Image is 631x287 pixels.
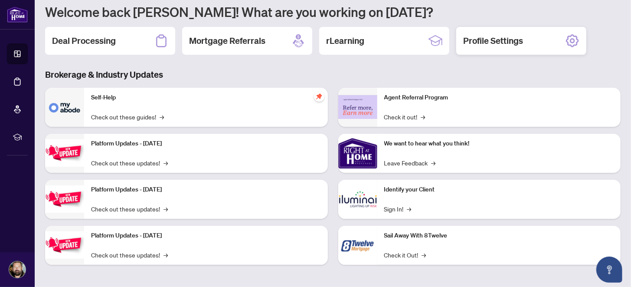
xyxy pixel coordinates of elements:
img: Agent Referral Program [338,95,377,119]
img: Profile Icon [9,261,26,278]
p: Platform Updates - [DATE] [91,185,321,195]
img: Platform Updates - July 21, 2025 [45,139,84,167]
span: → [163,158,168,168]
a: Check it Out!→ [384,250,426,260]
img: Platform Updates - June 23, 2025 [45,231,84,259]
p: Identify your Client [384,185,614,195]
p: Self-Help [91,93,321,102]
img: Identify your Client [338,180,377,219]
a: Sign In!→ [384,204,412,214]
span: → [432,158,436,168]
img: We want to hear what you think! [338,134,377,173]
a: Check out these updates!→ [91,158,168,168]
a: Check out these guides!→ [91,112,164,122]
p: Platform Updates - [DATE] [91,139,321,148]
span: → [163,250,168,260]
span: → [163,204,168,214]
h3: Brokerage & Industry Updates [45,69,621,81]
a: Check it out!→ [384,112,425,122]
p: Sail Away With 8Twelve [384,231,614,241]
h2: Mortgage Referrals [189,35,265,47]
p: Agent Referral Program [384,93,614,102]
a: Check out these updates!→ [91,250,168,260]
img: Platform Updates - July 8, 2025 [45,185,84,213]
h2: Deal Processing [52,35,116,47]
img: Sail Away With 8Twelve [338,226,377,265]
span: pushpin [314,91,324,102]
a: Leave Feedback→ [384,158,436,168]
img: Self-Help [45,88,84,127]
a: Check out these updates!→ [91,204,168,214]
p: We want to hear what you think! [384,139,614,148]
h1: Welcome back [PERSON_NAME]! What are you working on [DATE]? [45,3,621,20]
span: → [160,112,164,122]
span: → [422,250,426,260]
button: Open asap [596,257,622,283]
img: logo [7,7,28,23]
h2: rLearning [326,35,364,47]
span: → [407,204,412,214]
h2: Profile Settings [463,35,523,47]
span: → [421,112,425,122]
p: Platform Updates - [DATE] [91,231,321,241]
